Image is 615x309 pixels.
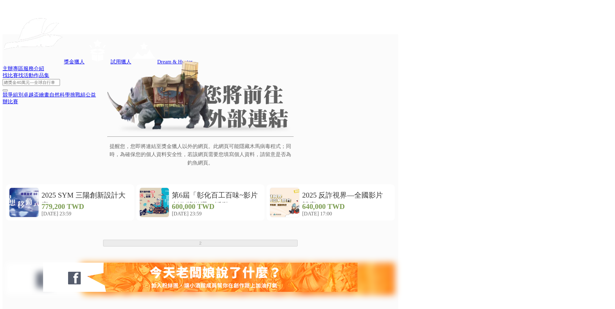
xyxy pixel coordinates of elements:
[103,240,298,246] button: 2
[302,211,389,217] div: [DATE] 17:00
[136,184,265,221] a: 第6屆「彰化百工百味~影片創作獎徵選」活動 600,000 TWD [DATE] 23:59
[266,184,395,221] a: 2025 反詐視界—全國影片競賽 640,000 TWD [DATE] 17:00
[302,202,389,211] div: 640,000 TWD
[172,211,259,217] div: [DATE] 23:59
[41,202,128,211] div: 779,200 TWD
[107,142,294,177] p: 提醒您，您即將連結至獎金獵人以外的網頁。此網頁可能隱藏木馬病毒程式；同時，為確保您的個人資料安全性，若該網頁需要您填寫個人資料，請留意是否為釣魚網頁。
[3,3,64,63] img: Logo
[41,211,128,217] div: [DATE] 23:59
[172,202,259,211] div: 600,000 TWD
[43,263,358,292] img: 127fc932-0e2d-47dc-a7d9-3a4a18f96856.jpg
[107,61,294,134] img: External Link Banner
[302,190,389,202] div: 2025 反詐視界—全國影片競賽
[41,190,128,202] div: 2025 SYM 三陽創新設計大賽
[6,184,134,221] a: 2025 SYM 三陽創新設計大賽 779,200 TWD [DATE] 23:59
[172,190,259,202] div: 第6屆「彰化百工百味~影片創作獎徵選」活動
